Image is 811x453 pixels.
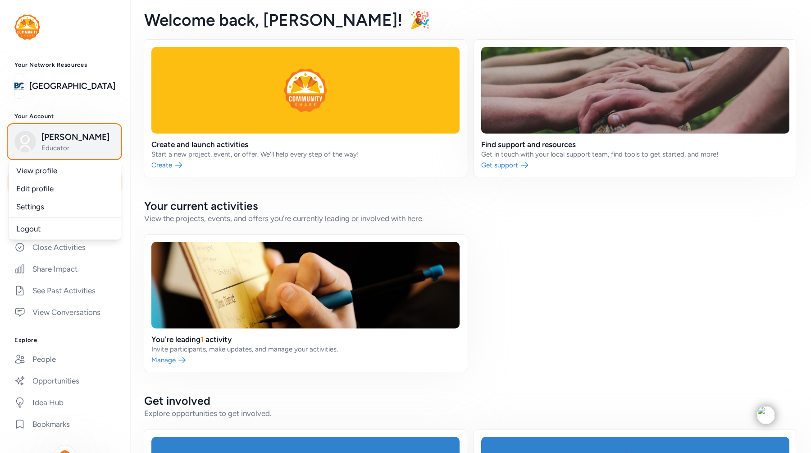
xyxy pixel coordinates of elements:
h3: Your Network Resources [14,61,115,69]
h3: Your Account [14,113,115,120]
h2: Get involved [144,393,797,408]
a: Settings [9,198,121,216]
a: View Conversations [7,302,123,322]
a: Share Impact [7,259,123,279]
a: [GEOGRAPHIC_DATA] [29,80,115,92]
a: Idea Hub [7,393,123,412]
a: Create and Connect1 [7,216,123,236]
a: View profile [9,162,121,180]
a: Edit profile [9,180,121,198]
a: Close Activities [7,237,123,257]
div: Explore opportunities to get involved. [144,408,797,419]
a: Home [7,172,123,192]
h3: Explore [14,337,115,344]
img: logo [14,76,24,96]
span: 🎉 [410,10,430,30]
span: Educator [41,143,114,153]
a: See Past Activities [7,281,123,300]
a: Logout [9,220,121,238]
a: People [7,349,123,369]
a: Respond to Invites [7,194,123,214]
div: [PERSON_NAME]Educator [9,160,121,240]
button: [PERSON_NAME]Educator [9,125,120,158]
h2: Your current activities [144,199,797,213]
a: Opportunities [7,371,123,391]
img: logo [14,14,40,40]
span: Welcome back , [PERSON_NAME]! [144,10,402,30]
a: Bookmarks [7,414,123,434]
span: [PERSON_NAME] [41,131,114,143]
div: View the projects, events, and offers you're currently leading or involved with here. [144,213,797,224]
